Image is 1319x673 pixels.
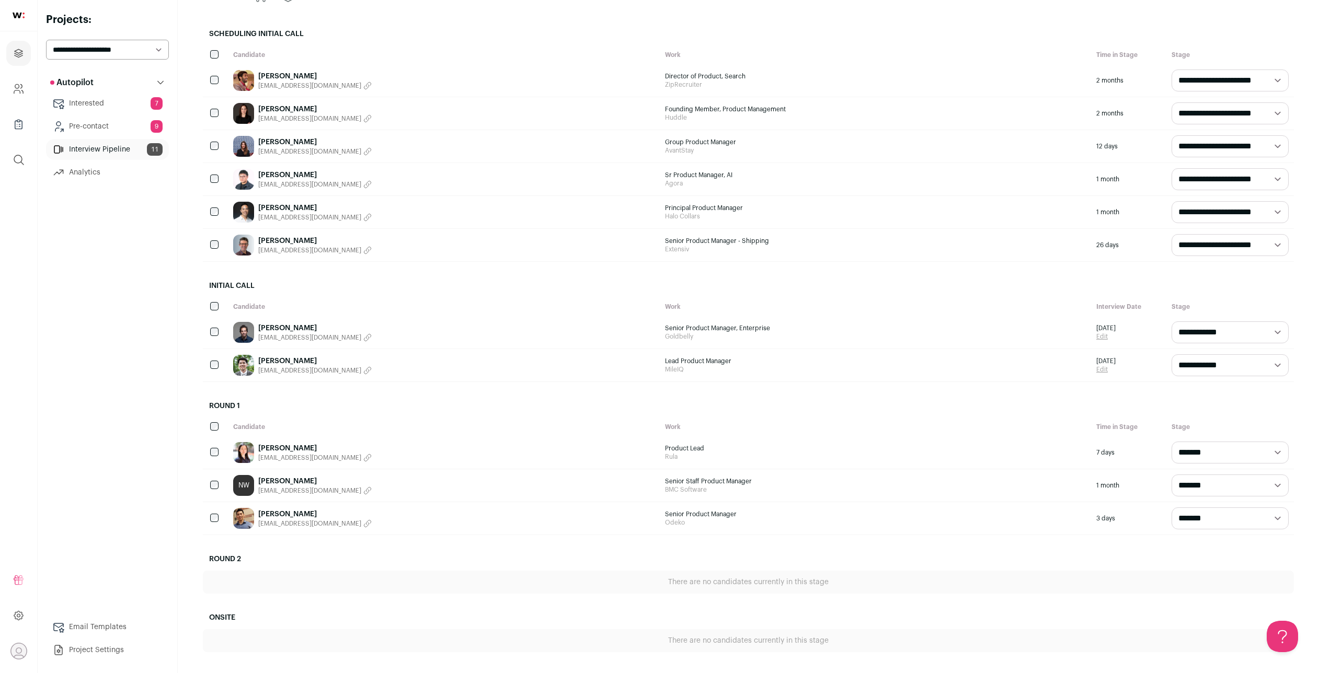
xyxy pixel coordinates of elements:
div: Work [660,417,1092,436]
button: [EMAIL_ADDRESS][DOMAIN_NAME] [258,246,372,254]
h2: Initial Call [203,274,1294,297]
img: 5a4daf518ca626265b75adb562b33f7e3867652692cd45a7f7aae9426855e321 [233,202,254,223]
span: Huddle [665,113,1086,122]
a: [PERSON_NAME] [258,476,372,486]
span: Odeko [665,518,1086,527]
div: Stage [1166,45,1294,64]
a: Project Settings [46,640,169,660]
span: [EMAIL_ADDRESS][DOMAIN_NAME] [258,82,361,90]
span: 11 [147,143,163,156]
button: [EMAIL_ADDRESS][DOMAIN_NAME] [258,114,372,123]
button: [EMAIL_ADDRESS][DOMAIN_NAME] [258,366,372,375]
div: Work [660,45,1092,64]
span: Senior Product Manager, Enterprise [665,324,1086,332]
a: [PERSON_NAME] [258,71,372,82]
div: Stage [1166,417,1294,436]
button: Open dropdown [10,643,27,659]
a: [PERSON_NAME] [258,137,372,147]
span: Senior Staff Product Manager [665,477,1086,485]
div: Time in Stage [1091,417,1166,436]
div: Time in Stage [1091,45,1166,64]
a: [PERSON_NAME] [258,203,372,213]
img: 381ff24bf86d55b3ffac5b1fa2c3980db22cfa1c41c54905deaf4b58fd87a3e2.jpg [233,322,254,343]
a: [PERSON_NAME] [258,443,372,454]
span: Director of Product, Search [665,72,1086,80]
span: Group Product Manager [665,138,1086,146]
button: [EMAIL_ADDRESS][DOMAIN_NAME] [258,180,372,189]
iframe: Help Scout Beacon - Open [1267,621,1298,652]
a: Pre-contact9 [46,116,169,137]
a: Company and ATS Settings [6,76,31,101]
button: [EMAIL_ADDRESS][DOMAIN_NAME] [258,147,372,156]
div: Interview Date [1091,297,1166,316]
div: 2 months [1091,64,1166,97]
div: Candidate [228,45,660,64]
button: [EMAIL_ADDRESS][DOMAIN_NAME] [258,82,372,90]
button: [EMAIL_ADDRESS][DOMAIN_NAME] [258,213,372,222]
span: [EMAIL_ADDRESS][DOMAIN_NAME] [258,366,361,375]
span: [EMAIL_ADDRESS][DOMAIN_NAME] [258,114,361,123]
span: BMC Software [665,485,1086,494]
div: There are no candidates currently in this stage [203,629,1294,652]
h2: Scheduling Initial Call [203,22,1294,45]
h2: Round 1 [203,394,1294,417]
div: Stage [1166,297,1294,316]
img: 4c41222cf398a7958203c89aaf5f50431e4c3c636cdeb9b0923678b61e4d8198 [233,103,254,124]
img: 80490f2a29a4893bb9634b4122be9a624e28b9b41a6693d0bc3e1e942b95c841.jpg [233,508,254,529]
a: NW [233,475,254,496]
button: Autopilot [46,72,169,93]
h2: Projects: [46,13,169,27]
span: [EMAIL_ADDRESS][DOMAIN_NAME] [258,180,361,189]
a: [PERSON_NAME] [258,323,372,333]
span: Halo Collars [665,212,1086,221]
div: 2 months [1091,97,1166,130]
a: Analytics [46,162,169,183]
img: 18a3d426ff526b33f88b6c254d487cc08cf127079a29523f3a0c8d2b522687ca [233,235,254,256]
span: Founding Member, Product Management [665,105,1086,113]
span: [DATE] [1096,324,1116,332]
button: [EMAIL_ADDRESS][DOMAIN_NAME] [258,486,372,495]
div: 12 days [1091,130,1166,163]
div: Candidate [228,297,660,316]
span: Principal Product Manager [665,204,1086,212]
a: [PERSON_NAME] [258,236,372,246]
a: Interview Pipeline11 [46,139,169,160]
span: [EMAIL_ADDRESS][DOMAIN_NAME] [258,519,361,528]
span: ZipRecruiter [665,80,1086,89]
span: Extensiv [665,245,1086,253]
span: AvantStay [665,146,1086,155]
div: 1 month [1091,163,1166,195]
span: Goldbelly [665,332,1086,341]
a: Edit [1096,332,1116,341]
a: [PERSON_NAME] [258,170,372,180]
button: [EMAIL_ADDRESS][DOMAIN_NAME] [258,519,372,528]
span: [EMAIL_ADDRESS][DOMAIN_NAME] [258,486,361,495]
button: [EMAIL_ADDRESS][DOMAIN_NAME] [258,333,372,342]
span: Senior Product Manager [665,510,1086,518]
span: Sr Product Manager, AI [665,171,1086,179]
button: [EMAIL_ADDRESS][DOMAIN_NAME] [258,454,372,462]
div: Work [660,297,1092,316]
img: 59a2ab01e01a1206e2efe9fb3d5743defac721fdbd447e0da7f678ea5b24c938 [233,355,254,376]
h2: Onsite [203,606,1294,629]
span: MileIQ [665,365,1086,374]
span: 9 [151,120,163,133]
span: Lead Product Manager [665,357,1086,365]
a: [PERSON_NAME] [258,509,372,519]
span: Agora [665,179,1086,188]
img: d8cebf34e4f024cfdb3d0fc9c8edf8ed7b398841c8bcbe1a54f0ccc9ab287e5d.jpg [233,442,254,463]
img: 4bd04461b972e4e6e071de63c00bd977fdcc87e33199308e8647598750e450b7.jpg [233,136,254,157]
h2: Round 2 [203,548,1294,571]
img: ad7dbf52785b066b15d46504250639d329054dcae0751a870b6e04efb8374fb3 [233,169,254,190]
span: Senior Product Manager - Shipping [665,237,1086,245]
span: Product Lead [665,444,1086,452]
a: Company Lists [6,112,31,137]
span: [EMAIL_ADDRESS][DOMAIN_NAME] [258,246,361,254]
span: Rula [665,452,1086,461]
span: [EMAIL_ADDRESS][DOMAIN_NAME] [258,333,361,342]
div: 1 month [1091,196,1166,228]
p: Autopilot [50,76,94,89]
span: [EMAIL_ADDRESS][DOMAIN_NAME] [258,454,361,462]
div: 1 month [1091,469,1166,502]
